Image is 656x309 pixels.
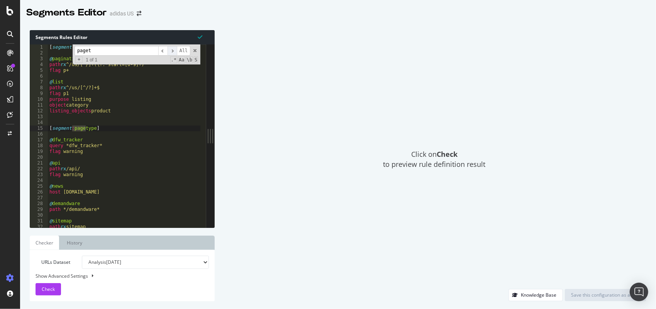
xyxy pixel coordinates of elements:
[158,46,168,56] span: ​
[198,33,202,41] span: Syntax is valid
[30,273,203,279] div: Show Advanced Settings
[75,46,158,56] input: Search for
[168,46,177,56] span: ​
[30,154,48,160] div: 20
[30,91,48,97] div: 9
[30,114,48,120] div: 13
[75,56,83,63] span: Toggle Replace mode
[30,189,48,195] div: 26
[137,11,141,16] div: arrow-right-arrow-left
[30,224,48,230] div: 32
[170,56,177,63] span: RegExp Search
[194,56,198,63] span: Search In Selection
[509,289,563,301] button: Knowledge Base
[30,160,48,166] div: 21
[110,10,134,17] div: adidas US
[30,143,48,149] div: 18
[30,201,48,207] div: 28
[509,292,563,298] a: Knowledge Base
[30,236,59,250] a: Checker
[30,97,48,102] div: 10
[30,172,48,178] div: 23
[30,126,48,131] div: 15
[178,56,185,63] span: CaseSensitive Search
[30,85,48,91] div: 8
[30,56,48,62] div: 3
[30,120,48,126] div: 14
[30,44,48,50] div: 1
[30,62,48,68] div: 4
[30,256,76,269] label: URLs Dataset
[30,102,48,108] div: 11
[521,292,556,298] div: Knowledge Base
[630,283,648,301] div: Open Intercom Messenger
[30,73,48,79] div: 6
[30,108,48,114] div: 12
[83,57,100,63] span: 1 of 1
[30,137,48,143] div: 17
[186,56,193,63] span: Whole Word Search
[30,212,48,218] div: 30
[437,149,458,159] strong: Check
[30,183,48,189] div: 25
[30,178,48,183] div: 24
[30,50,48,56] div: 2
[30,195,48,201] div: 27
[61,236,88,250] a: History
[177,46,191,56] span: Alt-Enter
[30,30,215,44] div: Segments Rules Editor
[42,286,55,292] span: Check
[26,6,107,19] div: Segments Editor
[30,166,48,172] div: 22
[30,207,48,212] div: 29
[571,292,640,298] div: Save this configuration as active
[30,149,48,154] div: 19
[30,131,48,137] div: 16
[383,149,486,169] span: Click on to preview rule definition result
[30,218,48,224] div: 31
[565,289,646,301] button: Save this configuration as active
[36,283,61,295] button: Check
[30,79,48,85] div: 7
[30,68,48,73] div: 5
